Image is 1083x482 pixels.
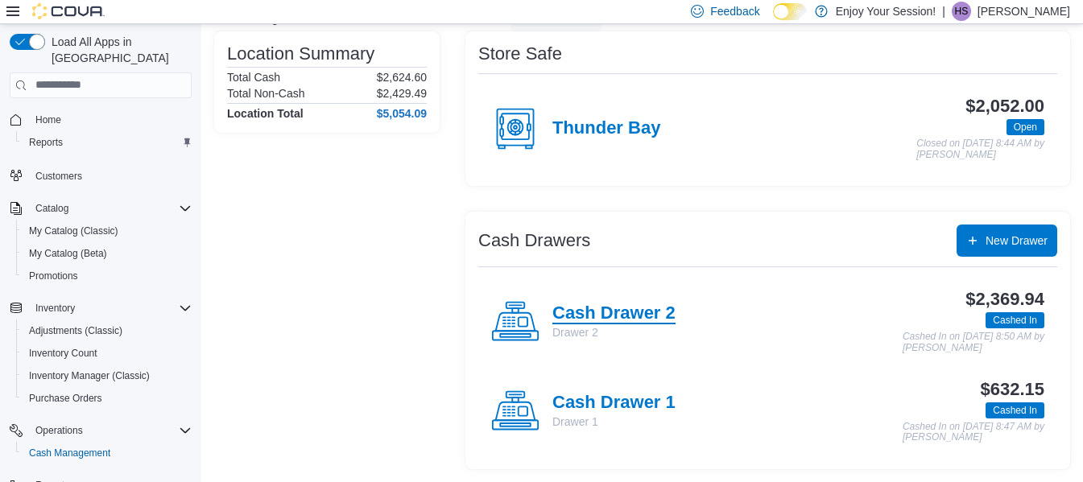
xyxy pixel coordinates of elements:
span: Adjustments (Classic) [23,321,192,340]
span: Catalog [35,202,68,215]
button: Inventory Count [16,342,198,365]
button: Cash Management [16,442,198,464]
h6: Total Cash [227,71,280,84]
a: Adjustments (Classic) [23,321,129,340]
h3: Store Safe [478,44,562,64]
button: Inventory [29,299,81,318]
a: Inventory Count [23,344,104,363]
span: Operations [29,421,192,440]
a: My Catalog (Beta) [23,244,114,263]
button: Inventory Manager (Classic) [16,365,198,387]
p: Closed on [DATE] 8:44 AM by [PERSON_NAME] [916,138,1044,160]
a: My Catalog (Classic) [23,221,125,241]
span: Promotions [23,266,192,286]
h4: Cash Drawer 1 [552,393,676,414]
p: $2,429.49 [377,87,427,100]
span: Reports [23,133,192,152]
span: Reports [29,136,63,149]
button: Catalog [3,197,198,220]
span: Dark Mode [773,20,774,21]
span: Purchase Orders [23,389,192,408]
span: Home [35,113,61,126]
a: Promotions [23,266,85,286]
span: Promotions [29,270,78,282]
span: Catalog [29,199,192,218]
img: Cova [32,3,105,19]
span: Purchase Orders [29,392,102,405]
span: Inventory Manager (Classic) [29,369,150,382]
p: Cashed In on [DATE] 8:50 AM by [PERSON_NAME] [903,332,1044,353]
button: New Drawer [957,225,1057,257]
p: Drawer 1 [552,414,676,430]
span: Home [29,109,192,130]
a: Reports [23,133,69,152]
h3: $2,369.94 [965,290,1044,309]
span: Inventory Manager (Classic) [23,366,192,385]
span: Feedback [710,3,759,19]
a: Cash Management [23,443,117,463]
button: Adjustments (Classic) [16,319,198,342]
button: Customers [3,163,198,187]
h6: Total Non-Cash [227,87,305,100]
span: Customers [29,165,192,185]
span: Cash Management [29,447,110,459]
button: Home [3,108,198,131]
span: Adjustments (Classic) [29,324,122,337]
span: My Catalog (Beta) [23,244,192,263]
span: Load All Apps in [GEOGRAPHIC_DATA] [45,34,192,66]
a: Inventory Manager (Classic) [23,366,156,385]
h4: Cash Drawer 2 [552,303,676,324]
span: Inventory Count [23,344,192,363]
button: Reports [16,131,198,154]
span: My Catalog (Classic) [23,221,192,241]
button: My Catalog (Classic) [16,220,198,242]
button: My Catalog (Beta) [16,242,198,265]
span: Open [1014,120,1037,134]
a: Customers [29,167,89,186]
p: [PERSON_NAME] [978,2,1070,21]
span: Cashed In [986,402,1044,418]
button: Purchase Orders [16,387,198,410]
h3: Location Summary [227,44,374,64]
span: Cashed In [993,313,1037,328]
h3: $632.15 [981,380,1044,399]
span: My Catalog (Beta) [29,247,107,260]
span: Inventory [29,299,192,318]
button: Operations [29,421,89,440]
span: Cashed In [993,403,1037,418]
h3: $2,052.00 [965,97,1044,116]
button: Promotions [16,265,198,287]
button: Inventory [3,297,198,319]
h4: Thunder Bay [552,118,660,139]
h4: $5,054.09 [377,107,427,120]
span: Inventory [35,302,75,315]
button: Catalog [29,199,75,218]
span: Open [1007,119,1044,135]
p: Enjoy Your Session! [836,2,936,21]
span: HS [955,2,969,21]
span: My Catalog (Classic) [29,225,118,237]
p: $2,624.60 [377,71,427,84]
p: Cashed In on [DATE] 8:47 AM by [PERSON_NAME] [903,422,1044,443]
h4: Location Total [227,107,304,120]
div: Harley Splett [952,2,971,21]
span: Cashed In [986,312,1044,328]
span: New Drawer [986,233,1048,249]
span: Cash Management [23,443,192,463]
p: Drawer 2 [552,324,676,340]
span: Customers [35,170,82,183]
span: Inventory Count [29,347,97,360]
h3: Cash Drawers [478,231,590,250]
a: Purchase Orders [23,389,109,408]
input: Dark Mode [773,3,807,20]
button: Operations [3,419,198,442]
span: Operations [35,424,83,437]
a: Home [29,110,68,130]
p: | [942,2,945,21]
